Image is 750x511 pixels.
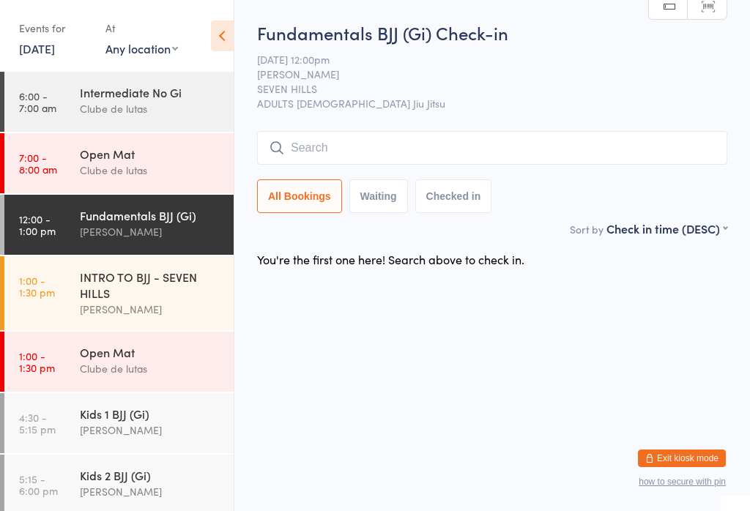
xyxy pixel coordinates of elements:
[80,84,221,100] div: Intermediate No Gi
[80,100,221,117] div: Clube de lutas
[349,179,408,213] button: Waiting
[639,477,726,487] button: how to secure with pin
[80,406,221,422] div: Kids 1 BJJ (Gi)
[80,301,221,318] div: [PERSON_NAME]
[19,473,58,496] time: 5:15 - 6:00 pm
[257,20,727,45] h2: Fundamentals BJJ (Gi) Check-in
[638,450,726,467] button: Exit kiosk mode
[80,422,221,439] div: [PERSON_NAME]
[606,220,727,236] div: Check in time (DESC)
[4,256,234,330] a: 1:00 -1:30 pmINTRO TO BJJ - SEVEN HILLS[PERSON_NAME]
[80,162,221,179] div: Clube de lutas
[570,222,604,236] label: Sort by
[257,179,342,213] button: All Bookings
[257,251,524,267] div: You're the first one here! Search above to check in.
[80,269,221,301] div: INTRO TO BJJ - SEVEN HILLS
[80,223,221,240] div: [PERSON_NAME]
[4,393,234,453] a: 4:30 -5:15 pmKids 1 BJJ (Gi)[PERSON_NAME]
[80,483,221,500] div: [PERSON_NAME]
[19,40,55,56] a: [DATE]
[80,207,221,223] div: Fundamentals BJJ (Gi)
[105,40,178,56] div: Any location
[257,81,705,96] span: SEVEN HILLS
[4,195,234,255] a: 12:00 -1:00 pmFundamentals BJJ (Gi)[PERSON_NAME]
[4,72,234,132] a: 6:00 -7:00 amIntermediate No GiClube de lutas
[19,275,55,298] time: 1:00 - 1:30 pm
[19,411,56,435] time: 4:30 - 5:15 pm
[80,344,221,360] div: Open Mat
[257,131,727,165] input: Search
[257,96,727,111] span: ADULTS [DEMOGRAPHIC_DATA] Jiu Jitsu
[80,146,221,162] div: Open Mat
[80,467,221,483] div: Kids 2 BJJ (Gi)
[19,90,56,113] time: 6:00 - 7:00 am
[80,360,221,377] div: Clube de lutas
[105,16,178,40] div: At
[4,133,234,193] a: 7:00 -8:00 amOpen MatClube de lutas
[19,213,56,236] time: 12:00 - 1:00 pm
[19,152,57,175] time: 7:00 - 8:00 am
[19,350,55,373] time: 1:00 - 1:30 pm
[257,67,705,81] span: [PERSON_NAME]
[415,179,492,213] button: Checked in
[257,52,705,67] span: [DATE] 12:00pm
[4,332,234,392] a: 1:00 -1:30 pmOpen MatClube de lutas
[19,16,91,40] div: Events for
